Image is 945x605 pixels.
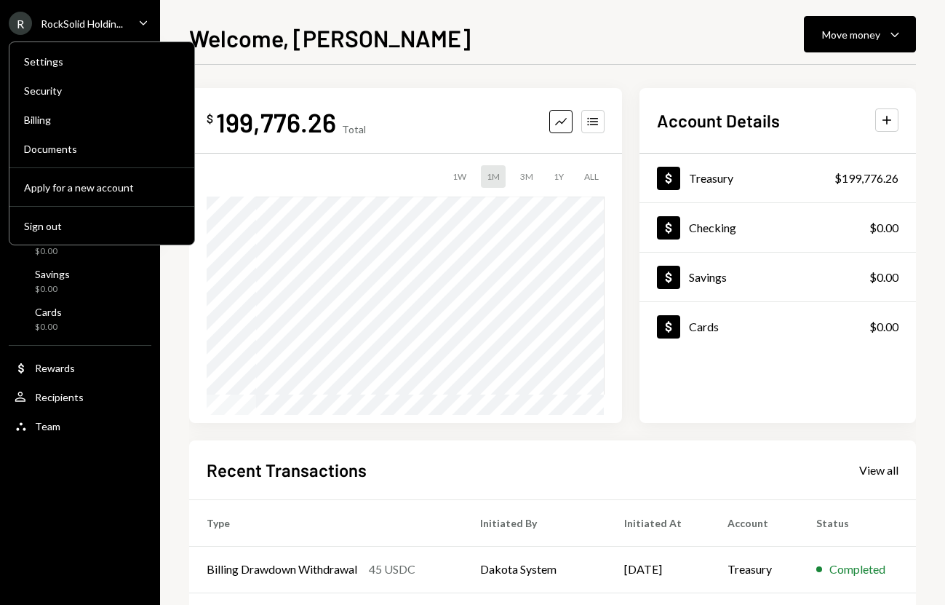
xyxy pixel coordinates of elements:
[689,270,727,284] div: Savings
[207,561,357,578] div: Billing Drawdown Withdrawal
[9,413,151,439] a: Team
[41,17,123,30] div: RockSolid Holdin...
[869,269,898,286] div: $0.00
[639,203,916,252] a: Checking$0.00
[689,221,736,234] div: Checking
[189,499,463,546] th: Type
[35,306,62,318] div: Cards
[15,175,188,201] button: Apply for a new account
[481,165,506,188] div: 1M
[607,546,711,593] td: [DATE]
[342,123,366,135] div: Total
[9,384,151,410] a: Recipients
[35,283,70,296] div: $0.00
[859,463,898,478] div: View all
[710,546,799,593] td: Treasury
[578,165,605,188] div: ALL
[710,499,799,546] th: Account
[9,12,32,35] div: R
[9,264,151,298] a: Savings$0.00
[639,154,916,202] a: Treasury$199,776.26
[859,462,898,478] a: View all
[447,165,472,188] div: 1W
[657,108,780,133] h2: Account Details
[689,320,719,333] div: Cards
[24,220,180,232] div: Sign out
[463,546,607,593] td: Dakota System
[24,181,180,194] div: Apply for a new account
[35,391,84,403] div: Recipients
[207,458,367,482] h2: Recent Transactions
[834,170,898,187] div: $199,776.26
[35,321,62,333] div: $0.00
[804,16,916,52] button: Move money
[35,420,60,432] div: Team
[9,301,151,336] a: Cards$0.00
[799,499,916,546] th: Status
[207,111,213,126] div: $
[15,106,188,133] a: Billing
[822,27,880,42] div: Move money
[15,77,188,103] a: Security
[869,318,898,336] div: $0.00
[15,213,188,240] button: Sign out
[35,362,75,374] div: Rewards
[869,219,898,237] div: $0.00
[548,165,570,188] div: 1Y
[35,245,78,258] div: $0.00
[24,55,180,68] div: Settings
[24,114,180,126] div: Billing
[24,84,180,97] div: Security
[639,302,916,351] a: Cards$0.00
[607,499,711,546] th: Initiated At
[15,48,188,74] a: Settings
[15,135,188,162] a: Documents
[35,268,70,280] div: Savings
[24,143,180,155] div: Documents
[189,23,471,52] h1: Welcome, [PERSON_NAME]
[216,106,336,138] div: 199,776.26
[514,165,539,188] div: 3M
[463,499,607,546] th: Initiated By
[369,561,415,578] div: 45 USDC
[689,171,733,185] div: Treasury
[9,355,151,381] a: Rewards
[639,253,916,301] a: Savings$0.00
[829,561,885,578] div: Completed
